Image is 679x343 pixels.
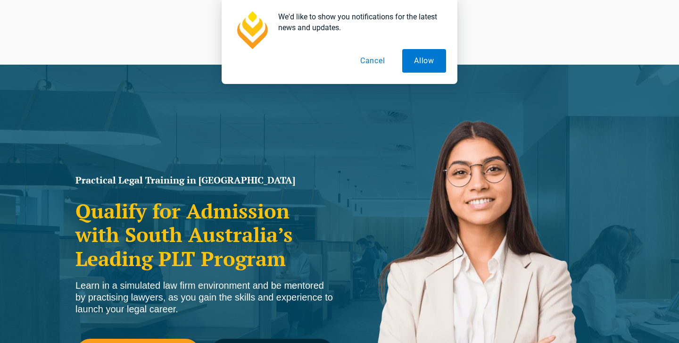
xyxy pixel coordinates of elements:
div: Learn in a simulated law firm environment and be mentored by practising lawyers, as you gain the ... [75,280,335,315]
button: Cancel [348,49,397,73]
img: notification icon [233,11,271,49]
h1: Practical Legal Training in [GEOGRAPHIC_DATA] [75,176,335,185]
div: We'd like to show you notifications for the latest news and updates. [271,11,446,33]
h2: Qualify for Admission with South Australia’s Leading PLT Program [75,199,335,270]
button: Allow [402,49,446,73]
